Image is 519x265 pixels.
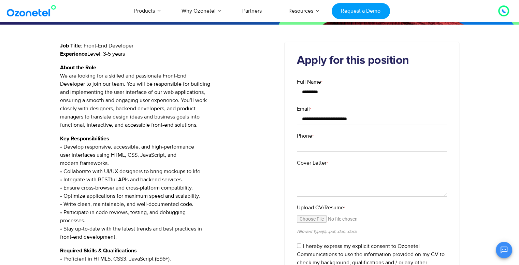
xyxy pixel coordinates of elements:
small: Allowed Type(s): .pdf, .doc, .docx [297,229,357,234]
label: Cover Letter [297,159,447,167]
strong: About the Role [60,65,96,70]
strong: Key Responsibilities [60,136,109,141]
label: Upload CV/Resume [297,204,447,212]
label: Email [297,105,447,113]
strong: Required Skills & Qualifications [60,248,137,253]
p: • Develop responsive, accessible, and high-performance user interfaces using HTML, CSS, JavaScrip... [60,135,275,241]
strong: Experience [60,51,87,57]
label: Full Name [297,78,447,86]
button: Open chat [496,242,512,258]
strong: Job Title [60,43,81,48]
a: Request a Demo [332,3,390,19]
label: Phone [297,132,447,140]
h2: Apply for this position [297,54,447,68]
p: : Front-End Developer Level: 3-5 years [60,42,275,58]
p: We are looking for a skilled and passionate Front-End Developer to join our team. You will be res... [60,64,275,129]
